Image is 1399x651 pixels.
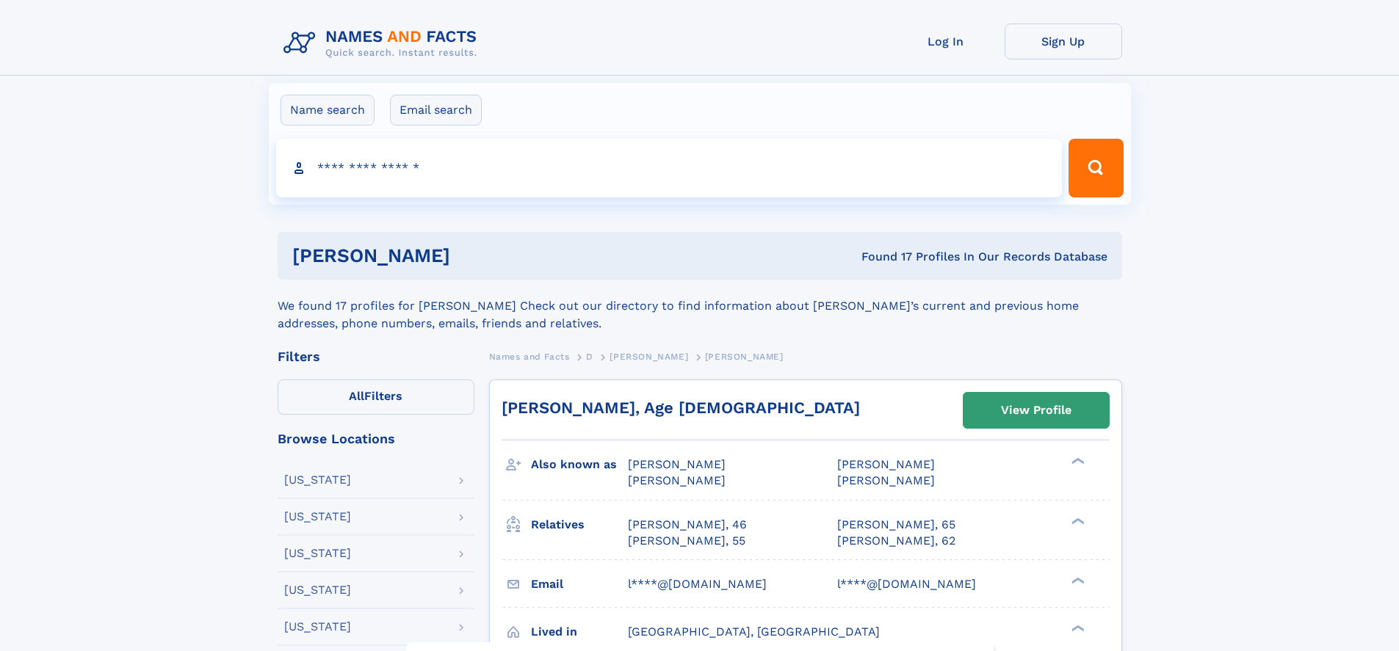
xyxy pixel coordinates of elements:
[656,249,1107,265] div: Found 17 Profiles In Our Records Database
[628,533,745,549] a: [PERSON_NAME], 55
[278,350,474,363] div: Filters
[276,139,1063,197] input: search input
[284,548,351,559] div: [US_STATE]
[284,621,351,633] div: [US_STATE]
[284,584,351,596] div: [US_STATE]
[502,399,860,417] a: [PERSON_NAME], Age [DEMOGRAPHIC_DATA]
[1069,139,1123,197] button: Search Button
[292,247,656,265] h1: [PERSON_NAME]
[837,517,955,533] a: [PERSON_NAME], 65
[1005,23,1122,59] a: Sign Up
[610,352,688,362] span: [PERSON_NAME]
[837,473,935,487] span: [PERSON_NAME]
[837,533,955,549] a: [PERSON_NAME], 62
[531,619,628,644] h3: Lived in
[390,95,482,126] label: Email search
[705,352,784,362] span: [PERSON_NAME]
[1068,516,1085,525] div: ❯
[586,347,593,365] a: D
[278,432,474,445] div: Browse Locations
[284,511,351,523] div: [US_STATE]
[628,473,726,487] span: [PERSON_NAME]
[1068,575,1085,585] div: ❯
[1068,457,1085,466] div: ❯
[284,474,351,486] div: [US_STATE]
[531,452,628,477] h3: Also known as
[349,389,364,403] span: All
[531,512,628,537] h3: Relatives
[1068,623,1085,633] div: ❯
[610,347,688,365] a: [PERSON_NAME]
[837,457,935,471] span: [PERSON_NAME]
[278,23,489,63] img: Logo Names and Facts
[278,379,474,415] label: Filters
[628,625,880,639] span: [GEOGRAPHIC_DATA], [GEOGRAPHIC_DATA]
[1001,393,1071,427] div: View Profile
[628,457,726,471] span: [PERSON_NAME]
[278,280,1122,332] div: We found 17 profiles for [PERSON_NAME] Check out our directory to find information about [PERSON_...
[964,393,1109,428] a: View Profile
[628,517,747,533] a: [PERSON_NAME], 46
[887,23,1005,59] a: Log In
[531,572,628,597] h3: Email
[489,347,570,365] a: Names and Facts
[586,352,593,362] span: D
[281,95,375,126] label: Name search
